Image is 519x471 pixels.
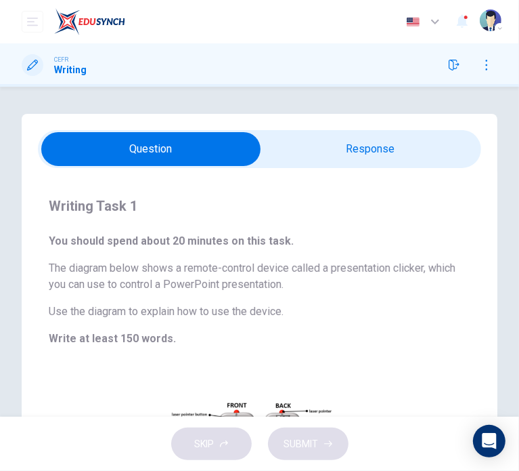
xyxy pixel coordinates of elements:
div: Open Intercom Messenger [473,425,505,457]
h6: Use the diagram to explain how to use the device. [49,304,470,320]
h1: Writing [54,64,87,75]
h4: Writing Task 1 [49,195,470,217]
button: open mobile menu [22,11,43,33]
img: Profile picture [480,9,501,31]
img: en [405,17,422,27]
img: EduSynch logo [54,8,125,35]
h6: You should spend about 20 minutes on this task. [49,233,470,249]
span: CEFR [54,55,68,64]
strong: Write at least 150 words. [49,332,176,345]
h6: The diagram below shows a remote-control device called a presentation clicker, which you can use ... [49,260,470,293]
